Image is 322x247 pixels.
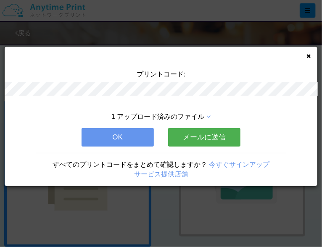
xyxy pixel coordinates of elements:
button: OK [82,128,154,147]
span: プリントコード: [137,71,185,78]
span: 1 アップロード済みのファイル [111,113,204,120]
button: メールに送信 [168,128,240,147]
a: 今すぐサインアップ [209,161,269,168]
a: サービス提供店舗 [134,171,188,178]
span: すべてのプリントコードをまとめて確認しますか？ [53,161,207,168]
